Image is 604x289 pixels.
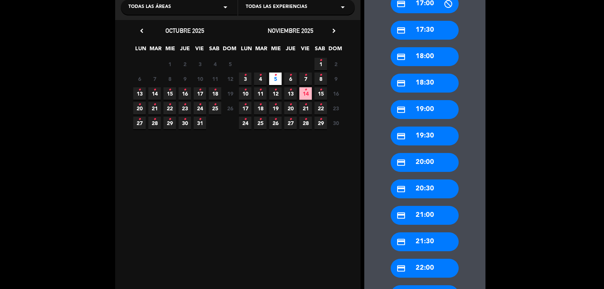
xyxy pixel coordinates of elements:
[299,44,311,57] span: VIE
[269,73,282,85] span: 5
[163,102,176,114] span: 22
[194,58,206,70] span: 3
[148,87,161,100] span: 14
[274,113,277,125] i: •
[153,113,156,125] i: •
[183,84,186,96] i: •
[133,102,146,114] span: 20
[244,113,247,125] i: •
[246,3,307,11] span: Todas las experiencias
[319,69,322,81] i: •
[396,158,406,167] i: credit_card
[239,117,251,129] span: 24
[330,27,338,35] i: chevron_right
[240,44,253,57] span: LUN
[319,99,322,111] i: •
[134,44,147,57] span: LUN
[165,27,204,34] span: octubre 2025
[194,102,206,114] span: 24
[138,84,141,96] i: •
[199,84,201,96] i: •
[148,117,161,129] span: 28
[284,73,297,85] span: 6
[148,73,161,85] span: 7
[254,87,267,100] span: 11
[289,99,292,111] i: •
[223,44,235,57] span: DOM
[138,27,146,35] i: chevron_left
[199,113,201,125] i: •
[284,87,297,100] span: 13
[338,3,347,12] i: arrow_drop_down
[199,99,201,111] i: •
[244,84,247,96] i: •
[168,113,171,125] i: •
[314,87,327,100] span: 15
[224,102,236,114] span: 26
[314,44,326,57] span: SAB
[164,44,176,57] span: MIE
[209,73,221,85] span: 11
[314,117,327,129] span: 29
[289,84,292,96] i: •
[179,58,191,70] span: 2
[396,79,406,88] i: credit_card
[299,73,312,85] span: 7
[194,73,206,85] span: 10
[259,69,262,81] i: •
[391,179,459,198] div: 20:30
[391,259,459,278] div: 22:00
[138,99,141,111] i: •
[254,102,267,114] span: 18
[244,69,247,81] i: •
[269,87,282,100] span: 12
[299,102,312,114] span: 21
[304,84,307,96] i: •
[239,87,251,100] span: 10
[330,117,342,129] span: 30
[239,102,251,114] span: 17
[304,69,307,81] i: •
[330,58,342,70] span: 2
[284,44,297,57] span: JUE
[284,102,297,114] span: 20
[396,184,406,194] i: credit_card
[289,69,292,81] i: •
[179,117,191,129] span: 30
[396,264,406,273] i: credit_card
[391,100,459,119] div: 19:00
[396,131,406,141] i: credit_card
[224,58,236,70] span: 5
[168,84,171,96] i: •
[163,58,176,70] span: 1
[239,73,251,85] span: 3
[194,87,206,100] span: 17
[304,113,307,125] i: •
[255,44,267,57] span: MAR
[133,73,146,85] span: 6
[179,73,191,85] span: 9
[254,117,267,129] span: 25
[314,73,327,85] span: 8
[209,58,221,70] span: 4
[391,47,459,66] div: 18:00
[153,84,156,96] i: •
[183,113,186,125] i: •
[396,52,406,62] i: credit_card
[330,73,342,85] span: 9
[224,87,236,100] span: 19
[391,232,459,251] div: 21:30
[163,87,176,100] span: 15
[214,99,216,111] i: •
[194,117,206,129] span: 31
[330,102,342,114] span: 23
[268,27,313,34] span: noviembre 2025
[270,44,282,57] span: MIE
[244,99,247,111] i: •
[133,87,146,100] span: 13
[128,3,171,11] span: Todas las áreas
[396,237,406,247] i: credit_card
[319,113,322,125] i: •
[179,44,191,57] span: JUE
[179,87,191,100] span: 16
